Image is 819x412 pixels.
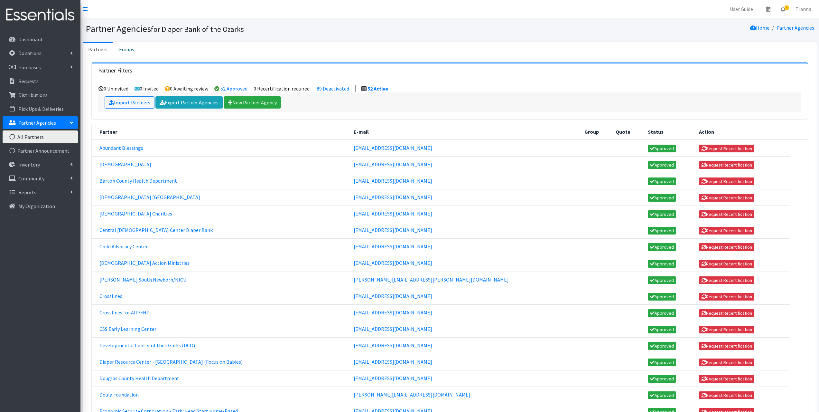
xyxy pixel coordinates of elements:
a: [PERSON_NAME][EMAIL_ADDRESS][DOMAIN_NAME] [354,391,470,398]
p: Reports [18,189,36,196]
p: Partner Agencies [18,120,56,126]
a: Partner Agencies [777,24,814,31]
p: Dashboard [18,36,42,43]
button: Request Recertification [699,359,754,366]
a: [DEMOGRAPHIC_DATA] [99,161,151,168]
a: [EMAIL_ADDRESS][DOMAIN_NAME] [354,342,432,349]
small: for Diaper Bank of the Ozarks [151,24,244,34]
a: CSS Early Learning Center [99,326,156,332]
h1: Partner Agencies [86,23,448,34]
th: Partner [92,124,350,140]
p: Community [18,175,44,182]
span: 8 [785,5,789,10]
a: Approved [648,375,676,383]
a: Approved [648,391,676,399]
a: Douglas County Health Department [99,375,179,381]
button: Request Recertification [699,375,754,383]
a: Approved [648,293,676,301]
li: 0 Uninvited [98,85,128,92]
p: Requests [18,78,39,84]
button: Request Recertification [699,227,754,235]
a: Approved [648,309,676,317]
a: Approved [648,145,676,152]
a: Community [3,172,78,185]
a: New Partner Agency [224,96,281,109]
a: Central [DEMOGRAPHIC_DATA] Center Diaper Bank [99,227,213,233]
h3: Partner Filters [98,67,132,74]
button: Request Recertification [699,177,754,185]
a: [EMAIL_ADDRESS][DOMAIN_NAME] [354,161,432,168]
a: Approved [648,359,676,366]
a: Approved [648,194,676,202]
button: Request Recertification [699,145,754,152]
a: Diaper Resource Center - [GEOGRAPHIC_DATA] (Focus on Babies) [99,359,243,365]
a: 52 Approved [220,85,247,92]
a: Child Advocacy Center [99,243,148,250]
a: [DEMOGRAPHIC_DATA] [GEOGRAPHIC_DATA] [99,194,200,200]
a: Pick Ups & Deliveries [3,102,78,115]
th: Group [581,124,612,140]
li: 0 Recertification required [254,85,310,92]
a: Groups [113,42,140,56]
a: [EMAIL_ADDRESS][DOMAIN_NAME] [354,145,432,151]
a: Partner Announcement [3,144,78,157]
a: [EMAIL_ADDRESS][DOMAIN_NAME] [354,260,432,266]
a: [EMAIL_ADDRESS][DOMAIN_NAME] [354,326,432,332]
button: Request Recertification [699,276,754,284]
th: Quota [612,124,644,140]
a: [EMAIL_ADDRESS][DOMAIN_NAME] [354,309,432,316]
button: Request Recertification [699,194,754,202]
a: Dashboard [3,33,78,46]
li: 0 Awaiting review [165,85,208,92]
p: Pick Ups & Deliveries [18,106,64,112]
a: Reports [3,186,78,199]
a: 89 Deactivated [317,85,349,92]
a: Approved [648,260,676,268]
a: Export Partner Agencies [155,96,223,109]
a: [PERSON_NAME] South Newborn/NICU [99,276,186,283]
a: Approved [648,243,676,251]
button: Request Recertification [699,161,754,169]
p: My Organization [18,203,55,209]
a: [EMAIL_ADDRESS][DOMAIN_NAME] [354,243,432,250]
th: Status [644,124,695,140]
button: Request Recertification [699,342,754,350]
a: 8 [776,3,790,15]
img: HumanEssentials [3,4,78,26]
a: Approved [648,177,676,185]
button: Request Recertification [699,391,754,399]
a: [DEMOGRAPHIC_DATA] Action Ministries [99,260,190,266]
a: Approved [648,342,676,350]
th: E-mail [350,124,581,140]
a: [EMAIL_ADDRESS][DOMAIN_NAME] [354,177,432,184]
a: Purchases [3,61,78,74]
a: Tranna [790,3,816,15]
button: Request Recertification [699,260,754,268]
button: Request Recertification [699,210,754,218]
a: Approved [648,326,676,333]
a: Approved [648,210,676,218]
a: Abundant Blessings [99,145,143,151]
p: Inventory [18,161,40,168]
a: Barton County Health Department [99,177,177,184]
a: [EMAIL_ADDRESS][DOMAIN_NAME] [354,293,432,299]
a: [EMAIL_ADDRESS][DOMAIN_NAME] [354,359,432,365]
a: Approved [648,276,676,284]
a: Crosslines for AIP/FHP [99,309,150,316]
a: Inventory [3,158,78,171]
a: Partners [83,42,113,56]
a: Home [750,24,769,31]
a: [EMAIL_ADDRESS][DOMAIN_NAME] [354,375,432,381]
button: Request Recertification [699,243,754,251]
button: Request Recertification [699,309,754,317]
a: [EMAIL_ADDRESS][DOMAIN_NAME] [354,210,432,217]
p: Donations [18,50,42,56]
a: [EMAIL_ADDRESS][DOMAIN_NAME] [354,194,432,200]
a: Requests [3,75,78,88]
a: Developmental Center of the Ozarks (DCO) [99,342,195,349]
button: Request Recertification [699,326,754,333]
a: My Organization [3,200,78,213]
th: Action [695,124,790,140]
a: [PERSON_NAME][EMAIL_ADDRESS][PERSON_NAME][DOMAIN_NAME] [354,276,509,283]
p: Distributions [18,92,48,98]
